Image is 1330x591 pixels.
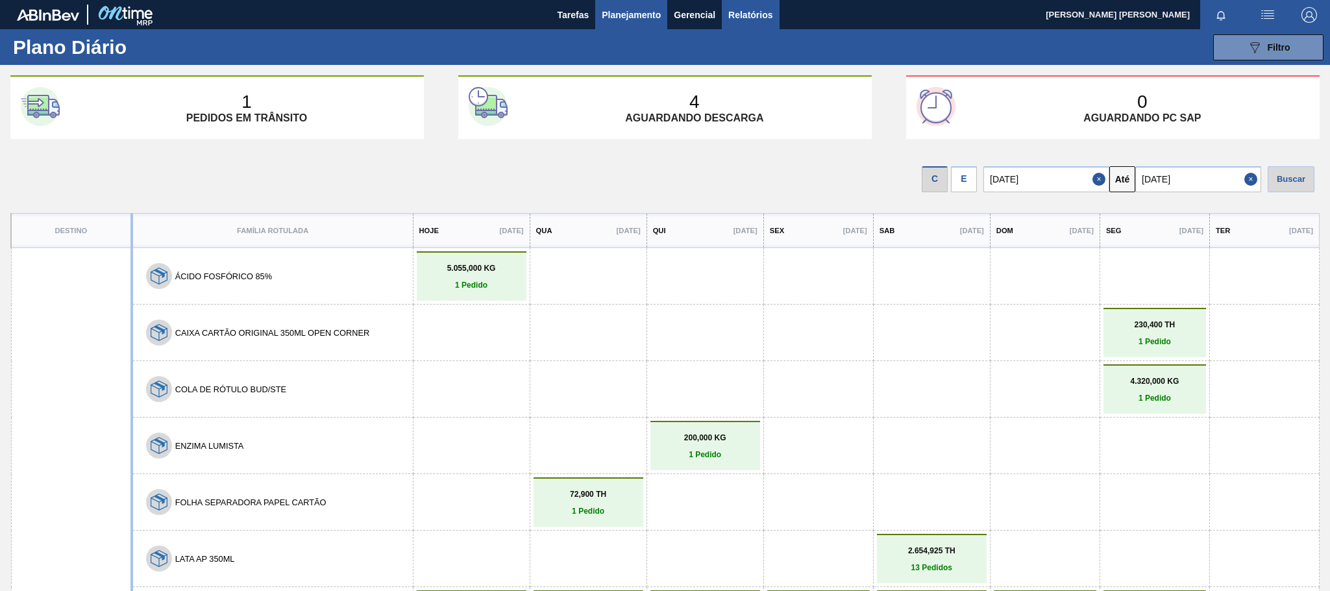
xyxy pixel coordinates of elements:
img: userActions [1260,7,1275,23]
p: Aguardando descarga [625,112,763,124]
p: [DATE] [1070,227,1094,234]
p: Sab [880,227,895,234]
p: [DATE] [843,227,867,234]
img: 7hKVVNeldsGH5KwE07rPnOGsQy+SHCf9ftlnweef0E1el2YcIeEt5yaNqj+jPq4oMsVpG1vCxiwYEd4SvddTlxqBvEWZPhf52... [151,268,167,284]
p: 13 Pedidos [880,563,983,572]
p: Hoje [419,227,439,234]
p: 72,900 TH [537,490,640,499]
button: Close [1244,166,1261,192]
a: 230,400 TH1 Pedido [1107,320,1203,346]
input: dd/mm/yyyy [983,166,1109,192]
button: Até [1109,166,1135,192]
p: 1 Pedido [1107,394,1203,403]
div: C [922,166,948,192]
p: 1 Pedido [1107,337,1203,346]
a: 4.320,000 KG1 Pedido [1107,377,1203,403]
p: 1 Pedido [537,507,640,516]
p: Qua [536,227,552,234]
p: Ter [1216,227,1230,234]
img: 7hKVVNeldsGH5KwE07rPnOGsQy+SHCf9ftlnweef0E1el2YcIeEt5yaNqj+jPq4oMsVpG1vCxiwYEd4SvddTlxqBvEWZPhf52... [151,437,167,454]
span: Planejamento [602,7,661,23]
p: Seg [1106,227,1122,234]
p: 230,400 TH [1107,320,1203,329]
div: Visão data de Coleta [922,163,948,192]
p: 2.654,925 TH [880,546,983,555]
input: dd/mm/yyyy [1135,166,1261,192]
p: 5.055,000 KG [420,264,523,273]
img: 7hKVVNeldsGH5KwE07rPnOGsQy+SHCf9ftlnweef0E1el2YcIeEt5yaNqj+jPq4oMsVpG1vCxiwYEd4SvddTlxqBvEWZPhf52... [151,550,167,567]
p: 1 [241,92,252,112]
h1: Plano Diário [13,40,240,55]
p: Dom [996,227,1013,234]
a: 200,000 KG1 Pedido [654,433,757,459]
button: LATA AP 350ML [175,554,235,564]
p: [DATE] [617,227,641,234]
div: Visão Data de Entrega [951,163,977,192]
img: third-card-icon [917,87,955,126]
button: FOLHA SEPARADORA PAPEL CARTÃO [175,497,326,507]
p: [DATE] [500,227,524,234]
button: Filtro [1213,34,1324,60]
p: Pedidos em trânsito [186,112,307,124]
span: Relatórios [728,7,772,23]
p: 1 Pedido [654,450,757,459]
img: 7hKVVNeldsGH5KwE07rPnOGsQy+SHCf9ftlnweef0E1el2YcIeEt5yaNqj+jPq4oMsVpG1vCxiwYEd4SvddTlxqBvEWZPhf52... [151,324,167,341]
div: Buscar [1268,166,1314,192]
p: [DATE] [733,227,757,234]
button: Close [1092,166,1109,192]
img: TNhmsLtSVTkK8tSr43FrP2fwEKptu5GPRR3wAAAABJRU5ErkJggg== [17,9,79,21]
button: ÁCIDO FOSFÓRICO 85% [175,271,272,281]
button: CAIXA CARTÃO ORIGINAL 350ML OPEN CORNER [175,328,370,338]
p: 200,000 KG [654,433,757,442]
p: [DATE] [1289,227,1313,234]
p: Qui [653,227,666,234]
img: second-card-icon [469,87,508,126]
img: first-card-icon [21,87,60,126]
span: Gerencial [674,7,715,23]
span: Filtro [1268,42,1290,53]
div: E [951,166,977,192]
button: ENZIMA LUMISTA [175,441,244,451]
th: Família Rotulada [132,214,413,248]
a: 5.055,000 KG1 Pedido [420,264,523,290]
th: Destino [11,214,132,248]
p: [DATE] [960,227,984,234]
p: [DATE] [1179,227,1203,234]
img: 7hKVVNeldsGH5KwE07rPnOGsQy+SHCf9ftlnweef0E1el2YcIeEt5yaNqj+jPq4oMsVpG1vCxiwYEd4SvddTlxqBvEWZPhf52... [151,381,167,397]
img: 7hKVVNeldsGH5KwE07rPnOGsQy+SHCf9ftlnweef0E1el2YcIeEt5yaNqj+jPq4oMsVpG1vCxiwYEd4SvddTlxqBvEWZPhf52... [151,494,167,510]
button: COLA DE RÓTULO BUD/STE [175,384,286,394]
p: 4.320,000 KG [1107,377,1203,386]
p: Aguardando PC SAP [1083,112,1201,124]
p: 0 [1137,92,1148,112]
span: Tarefas [557,7,589,23]
button: Notificações [1200,6,1242,24]
p: Sex [770,227,784,234]
a: 2.654,925 TH13 Pedidos [880,546,983,572]
img: Logout [1301,7,1317,23]
p: 1 Pedido [420,281,523,290]
a: 72,900 TH1 Pedido [537,490,640,516]
p: 4 [689,92,700,112]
